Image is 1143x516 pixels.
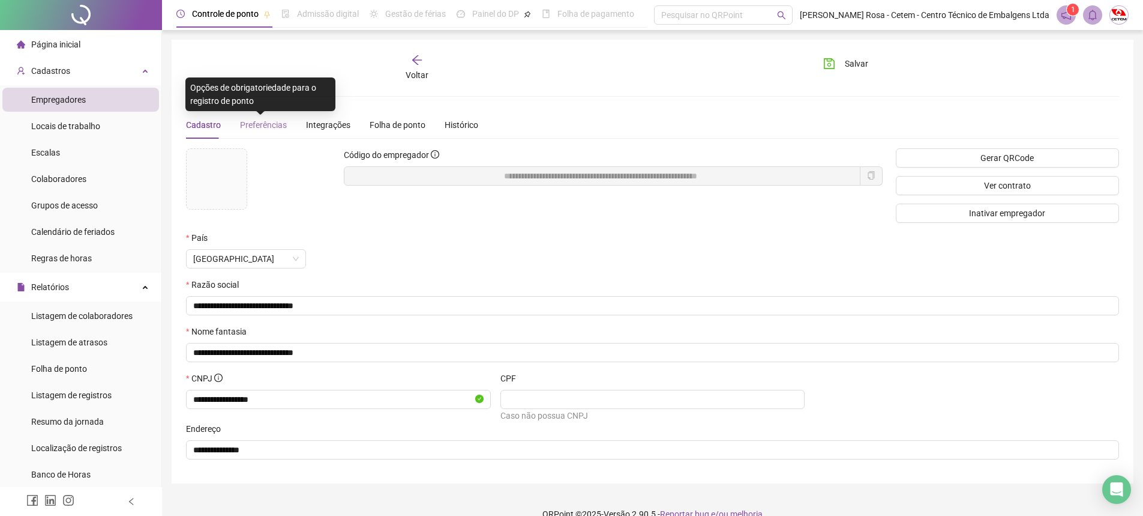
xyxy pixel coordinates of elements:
[980,151,1034,165] span: Gerar QRCode
[191,231,208,244] span: País
[186,422,229,436] label: Endereço
[62,494,74,506] span: instagram
[31,338,107,347] span: Listagem de atrasos
[896,176,1119,195] button: Ver contrato
[17,283,25,291] span: file
[823,58,835,70] span: save
[31,227,115,237] span: Calendário de feriados
[263,11,271,18] span: pushpin
[17,67,25,75] span: user-add
[500,409,805,422] div: Caso não possua CNPJ
[1067,4,1079,16] sup: 1
[411,54,423,66] span: arrow-left
[867,171,875,180] span: copy
[191,372,223,385] span: CNPJ
[445,118,478,132] div: Histórico
[193,250,299,268] span: Brasil
[297,9,359,19] span: Admissão digital
[31,390,112,400] span: Listagem de registros
[800,8,1049,22] span: [PERSON_NAME] Rosa - Cetem - Centro Técnico de Embalgens Ltda
[31,311,133,321] span: Listagem de colaboradores
[191,325,247,338] span: Nome fantasia
[31,40,80,49] span: Página inicial
[31,364,87,374] span: Folha de ponto
[777,11,786,20] span: search
[457,10,465,18] span: dashboard
[472,9,519,19] span: Painel do DP
[370,10,378,18] span: sun
[1102,475,1131,504] div: Open Intercom Messenger
[17,40,25,49] span: home
[31,66,70,76] span: Cadastros
[1110,6,1128,24] img: 20241
[500,372,524,385] label: CPF
[1087,10,1098,20] span: bell
[557,9,634,19] span: Folha de pagamento
[31,121,100,131] span: Locais de trabalho
[31,174,86,184] span: Colaboradores
[31,443,122,453] span: Localização de registros
[31,282,69,292] span: Relatórios
[524,11,531,18] span: pushpin
[370,118,425,132] div: Folha de ponto
[31,417,104,426] span: Resumo da jornada
[984,179,1031,192] span: Ver contrato
[31,201,98,210] span: Grupos de acesso
[31,148,60,157] span: Escalas
[31,95,86,105] span: Empregadores
[1071,5,1075,14] span: 1
[406,70,428,80] span: Voltar
[214,374,223,382] span: info-circle
[26,494,38,506] span: facebook
[191,278,239,291] span: Razão social
[542,10,550,18] span: book
[44,494,56,506] span: linkedin
[969,207,1045,220] span: Inativar empregador
[896,204,1119,223] button: Inativar empregador
[306,118,350,132] div: Integrações
[186,118,221,132] div: Cadastro
[814,54,877,73] button: Salvar
[281,10,290,18] span: file-done
[385,9,446,19] span: Gestão de férias
[431,150,439,159] span: info-circle
[31,253,92,263] span: Regras de horas
[845,57,868,70] span: Salvar
[185,77,335,111] div: Opções de obrigatoriedade para o registro de ponto
[240,120,287,130] span: Preferências
[192,9,259,19] span: Controle de ponto
[31,470,91,479] span: Banco de Horas
[127,497,136,506] span: left
[896,148,1119,168] button: Gerar QRCode
[1061,10,1072,20] span: notification
[176,10,185,18] span: clock-circle
[344,150,429,160] span: Código do empregador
